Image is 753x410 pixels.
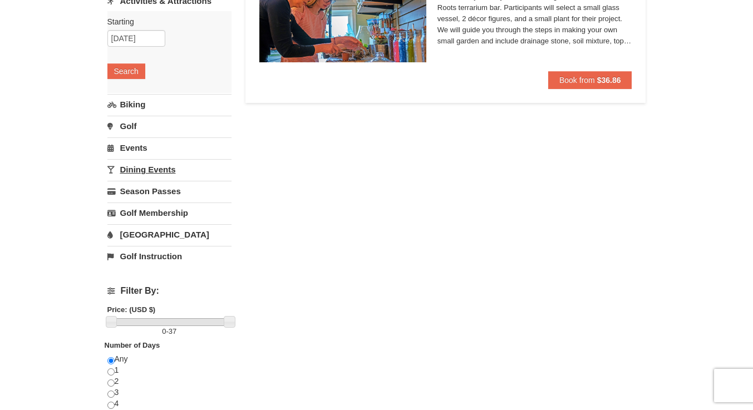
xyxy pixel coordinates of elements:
[107,286,232,296] h4: Filter By:
[107,16,223,27] label: Starting
[107,94,232,115] a: Biking
[107,159,232,180] a: Dining Events
[169,327,176,335] span: 37
[107,116,232,136] a: Golf
[107,305,156,314] strong: Price: (USD $)
[559,76,595,85] span: Book from
[107,224,232,245] a: [GEOGRAPHIC_DATA]
[548,71,632,89] button: Book from $36.86
[107,202,232,223] a: Golf Membership
[597,76,621,85] strong: $36.86
[107,137,232,158] a: Events
[107,63,145,79] button: Search
[105,341,160,349] strong: Number of Days
[162,327,166,335] span: 0
[107,181,232,201] a: Season Passes
[107,326,232,337] label: -
[107,246,232,266] a: Golf Instruction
